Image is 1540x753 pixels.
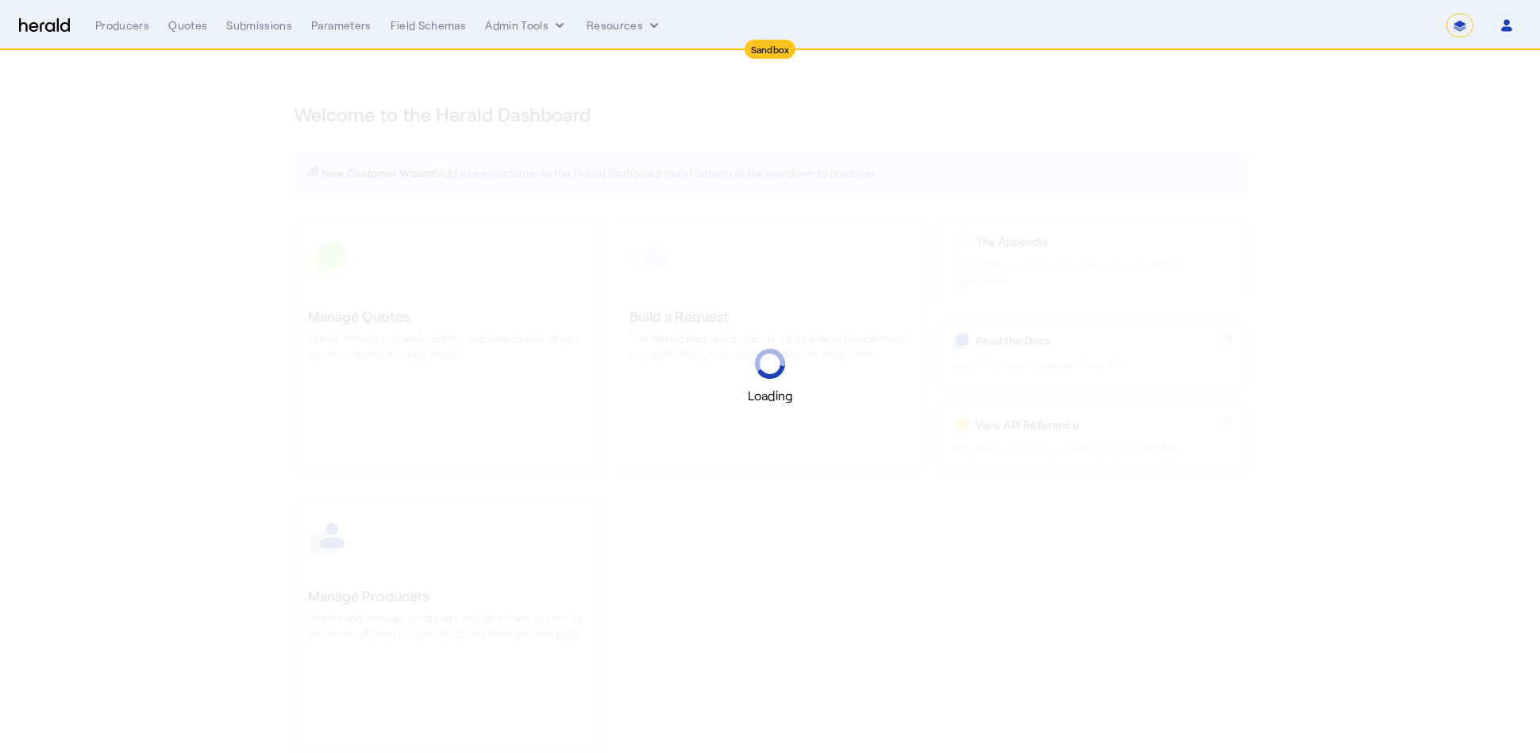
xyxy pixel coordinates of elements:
div: Submissions [226,17,292,33]
div: Sandbox [745,40,796,59]
button: internal dropdown menu [485,17,568,33]
button: Resources dropdown menu [587,17,662,33]
div: Quotes [168,17,207,33]
div: Parameters [311,17,372,33]
div: Field Schemas [391,17,467,33]
img: Herald Logo [19,18,70,33]
div: Producers [95,17,149,33]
